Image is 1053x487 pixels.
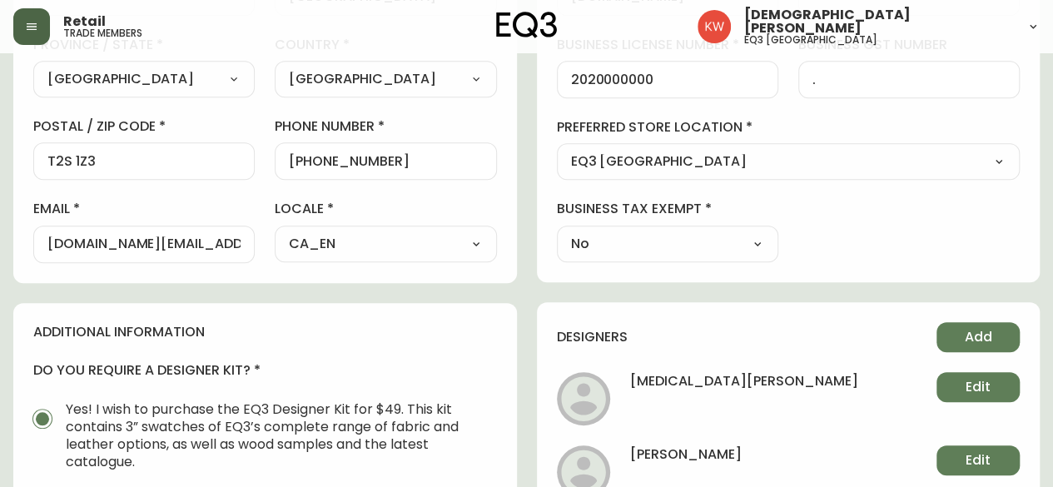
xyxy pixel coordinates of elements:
h5: eq3 [GEOGRAPHIC_DATA] [744,35,877,45]
span: Retail [63,15,106,28]
label: email [33,200,255,218]
span: Add [965,328,992,346]
img: logo [496,12,558,38]
button: Edit [936,372,1020,402]
h4: [PERSON_NAME] [630,445,742,475]
h5: trade members [63,28,142,38]
label: business tax exempt [557,200,778,218]
label: phone number [275,117,496,136]
button: Edit [936,445,1020,475]
img: f33162b67396b0982c40ce2a87247151 [698,10,731,43]
span: Yes! I wish to purchase the EQ3 Designer Kit for $49. This kit contains 3” swatches of EQ3’s comp... [66,400,484,470]
label: preferred store location [557,118,1021,137]
span: Edit [966,378,991,396]
h4: do you require a designer kit? [33,361,497,380]
button: Add [936,322,1020,352]
h4: designers [557,328,628,346]
h4: [MEDICAL_DATA][PERSON_NAME] [630,372,858,402]
label: postal / zip code [33,117,255,136]
span: [DEMOGRAPHIC_DATA][PERSON_NAME] [744,8,1013,35]
span: Edit [966,451,991,470]
h4: additional information [33,323,497,341]
label: locale [275,200,496,218]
